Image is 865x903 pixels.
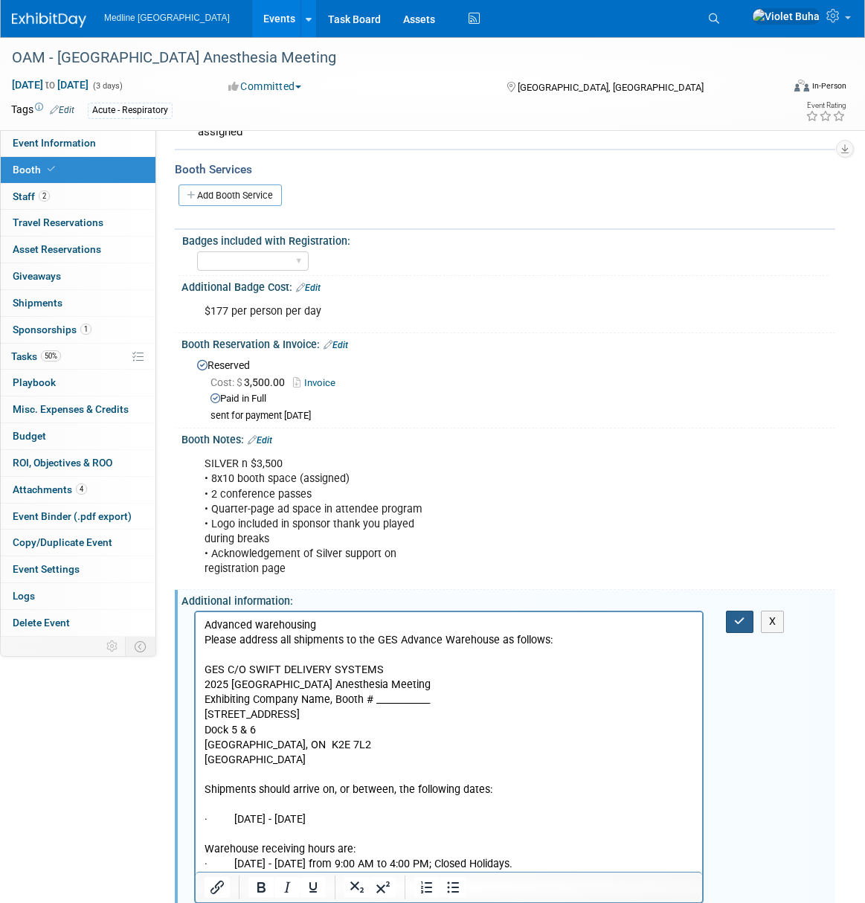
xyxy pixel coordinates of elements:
[210,376,291,388] span: 3,500.00
[811,80,846,91] div: In-Person
[193,120,824,144] div: assigned
[13,590,35,602] span: Logs
[1,450,155,476] a: ROI, Objectives & ROO
[1,290,155,316] a: Shipments
[13,403,129,415] span: Misc. Expenses & Credits
[1,157,155,183] a: Booth
[13,324,91,335] span: Sponsorships
[194,449,704,584] div: SILVER n $3,500 • 8x10 booth space (assigned) • 2 conference passes • Quarter-page ad space in at...
[7,45,765,71] div: OAM - [GEOGRAPHIC_DATA] Anesthesia Meeting
[39,190,50,202] span: 2
[48,165,55,173] i: Booth reservation complete
[193,354,824,422] div: Reserved
[13,137,96,149] span: Event Information
[293,377,343,388] a: Invoice
[80,324,91,335] span: 1
[805,102,846,109] div: Event Rating
[414,877,440,898] button: Numbered list
[210,376,244,388] span: Cost: $
[181,590,835,608] div: Additional information:
[13,430,46,442] span: Budget
[13,376,56,388] span: Playbook
[43,79,57,91] span: to
[518,82,704,93] span: [GEOGRAPHIC_DATA], [GEOGRAPHIC_DATA]
[1,477,155,503] a: Attachments4
[1,583,155,609] a: Logs
[1,530,155,556] a: Copy/Duplicate Event
[1,423,155,449] a: Budget
[1,556,155,582] a: Event Settings
[794,80,809,91] img: Format-Inperson.png
[205,877,230,898] button: Insert/edit link
[196,612,702,872] iframe: Rich Text Area
[324,340,348,350] a: Edit
[1,610,155,636] a: Delete Event
[12,13,86,28] img: ExhibitDay
[13,164,58,176] span: Booth
[344,877,370,898] button: Subscript
[210,392,824,406] div: Paid in Full
[370,877,396,898] button: Superscript
[210,410,824,422] div: sent for payment [DATE]
[716,77,846,100] div: Event Format
[182,230,829,248] div: Badges included with Registration:
[179,184,282,206] a: Add Booth Service
[175,161,835,178] div: Booth Services
[13,243,101,255] span: Asset Reservations
[76,483,87,495] span: 4
[248,877,274,898] button: Bold
[181,428,835,448] div: Booth Notes:
[223,79,307,94] button: Committed
[11,102,74,119] td: Tags
[104,13,230,23] span: Medline [GEOGRAPHIC_DATA]
[50,105,74,115] a: Edit
[181,333,835,353] div: Booth Reservation & Invoice:
[181,276,835,295] div: Additional Badge Cost:
[126,637,156,656] td: Toggle Event Tabs
[1,237,155,263] a: Asset Reservations
[88,103,173,118] div: Acute - Respiratory
[1,370,155,396] a: Playbook
[1,210,155,236] a: Travel Reservations
[11,78,89,91] span: [DATE] [DATE]
[1,344,155,370] a: Tasks50%
[1,504,155,530] a: Event Binder (.pdf export)
[41,350,61,361] span: 50%
[13,270,61,282] span: Giveaways
[274,877,300,898] button: Italic
[300,877,326,898] button: Underline
[13,617,70,629] span: Delete Event
[296,283,321,293] a: Edit
[1,263,155,289] a: Giveaways
[100,637,126,656] td: Personalize Event Tab Strip
[13,457,112,469] span: ROI, Objectives & ROO
[752,8,820,25] img: Violet Buha
[1,317,155,343] a: Sponsorships1
[13,483,87,495] span: Attachments
[440,877,466,898] button: Bullet list
[1,130,155,156] a: Event Information
[761,611,785,632] button: X
[11,350,61,362] span: Tasks
[1,184,155,210] a: Staff2
[91,81,123,91] span: (3 days)
[13,536,112,548] span: Copy/Duplicate Event
[13,190,50,202] span: Staff
[13,510,132,522] span: Event Binder (.pdf export)
[248,435,272,446] a: Edit
[1,396,155,422] a: Misc. Expenses & Credits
